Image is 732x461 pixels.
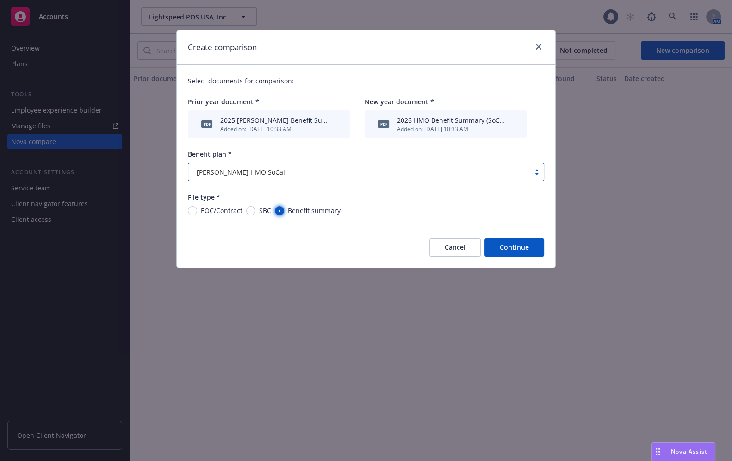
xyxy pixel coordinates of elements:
[188,41,257,53] h1: Create comparison
[201,206,242,215] span: EOC/Contract
[652,443,664,461] div: Drag to move
[259,206,271,215] span: SBC
[188,76,544,86] p: Select documents for comparison:
[197,167,285,177] span: [PERSON_NAME] HMO SoCal
[365,97,434,106] span: New year document *
[397,125,506,133] div: Added on: [DATE] 10:33 AM
[378,120,389,127] span: pdf
[201,120,212,127] span: pdf
[188,97,259,106] span: Prior year document *
[275,206,284,215] input: Benefit summary
[188,193,220,202] span: File type *
[397,115,506,125] div: 2026 HMO Benefit Summary (SoCal) Lightspeed.pdf
[193,167,525,177] span: [PERSON_NAME] HMO SoCal
[333,120,341,129] button: archive file
[246,206,255,215] input: SBC
[484,238,544,257] button: Continue
[533,41,544,52] a: close
[220,125,329,133] div: Added on: [DATE] 10:33 AM
[188,206,197,215] input: EOC/Contract
[671,448,707,455] span: Nova Assist
[188,150,232,158] span: Benefit plan *
[651,442,715,461] button: Nova Assist
[220,115,329,125] div: 2025 [PERSON_NAME] Benefit Summary (SoCal) Lightspeed.pdf
[510,120,517,129] button: archive file
[429,238,481,257] button: Cancel
[288,206,341,215] span: Benefit summary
